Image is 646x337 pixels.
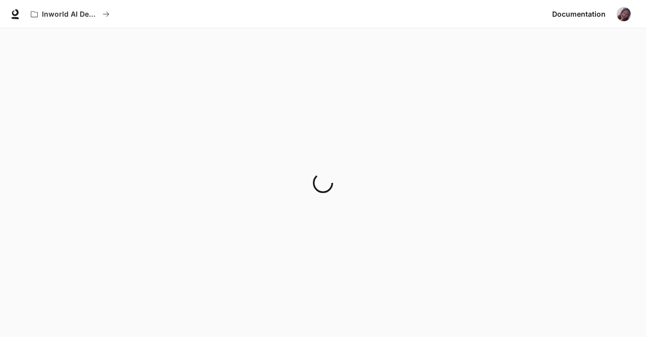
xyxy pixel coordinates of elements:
img: User avatar [617,7,631,21]
button: All workspaces [26,4,114,24]
a: Documentation [548,4,610,24]
span: Documentation [552,8,606,21]
button: User avatar [614,4,634,24]
p: Inworld AI Demos [42,10,98,19]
